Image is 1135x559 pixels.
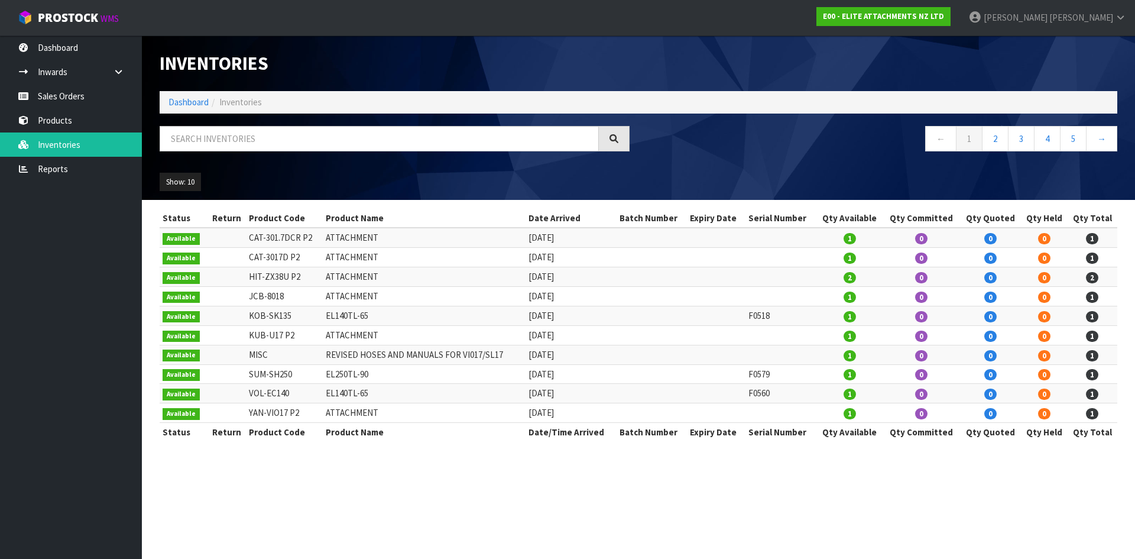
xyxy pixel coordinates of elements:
[246,306,323,325] td: KOB-SK135
[526,306,616,325] td: [DATE]
[1086,408,1098,419] span: 1
[526,345,616,364] td: [DATE]
[38,10,98,25] span: ProStock
[526,209,616,228] th: Date Arrived
[844,272,856,283] span: 2
[984,292,997,303] span: 0
[246,228,323,247] td: CAT-301.7DCR P2
[984,253,997,264] span: 0
[984,12,1048,23] span: [PERSON_NAME]
[163,292,200,303] span: Available
[915,350,928,361] span: 0
[1038,233,1050,244] span: 0
[163,233,200,245] span: Available
[160,423,207,442] th: Status
[745,384,816,403] td: F0560
[323,403,526,423] td: ATTACHMENT
[323,364,526,384] td: EL250TL-90
[100,13,119,24] small: WMS
[984,350,997,361] span: 0
[984,233,997,244] span: 0
[526,267,616,287] td: [DATE]
[246,209,323,228] th: Product Code
[844,233,856,244] span: 1
[18,10,33,25] img: cube-alt.png
[323,384,526,403] td: EL140TL-65
[323,306,526,325] td: EL140TL-65
[984,331,997,342] span: 0
[844,311,856,322] span: 1
[323,325,526,345] td: ATTACHMENT
[163,311,200,323] span: Available
[984,311,997,322] span: 0
[982,126,1008,151] a: 2
[323,267,526,287] td: ATTACHMENT
[960,209,1021,228] th: Qty Quoted
[526,248,616,267] td: [DATE]
[1086,331,1098,342] span: 1
[207,209,245,228] th: Return
[844,408,856,419] span: 1
[883,209,960,228] th: Qty Committed
[915,272,928,283] span: 0
[647,126,1117,155] nav: Page navigation
[984,272,997,283] span: 0
[915,331,928,342] span: 0
[323,248,526,267] td: ATTACHMENT
[323,209,526,228] th: Product Name
[1086,233,1098,244] span: 1
[915,369,928,380] span: 0
[1086,272,1098,283] span: 2
[915,311,928,322] span: 0
[246,384,323,403] td: VOL-EC140
[915,389,928,400] span: 0
[526,364,616,384] td: [DATE]
[246,325,323,345] td: KUB-U17 P2
[160,209,207,228] th: Status
[1038,253,1050,264] span: 0
[915,233,928,244] span: 0
[984,389,997,400] span: 0
[617,423,688,442] th: Batch Number
[844,350,856,361] span: 1
[323,345,526,364] td: REVISED HOSES AND MANUALS FOR VI017/SL17
[883,423,960,442] th: Qty Committed
[1038,311,1050,322] span: 0
[526,325,616,345] td: [DATE]
[246,287,323,306] td: JCB-8018
[1038,369,1050,380] span: 0
[1034,126,1061,151] a: 4
[984,408,997,419] span: 0
[844,369,856,380] span: 1
[1068,423,1117,442] th: Qty Total
[163,389,200,400] span: Available
[823,11,944,21] strong: E00 - ELITE ATTACHMENTS NZ LTD
[844,389,856,400] span: 1
[207,423,245,442] th: Return
[246,345,323,364] td: MISC
[745,306,816,325] td: F0518
[1038,389,1050,400] span: 0
[1086,126,1117,151] a: →
[1049,12,1113,23] span: [PERSON_NAME]
[1038,331,1050,342] span: 0
[844,292,856,303] span: 1
[163,253,200,264] span: Available
[1068,209,1117,228] th: Qty Total
[1060,126,1087,151] a: 5
[1021,423,1068,442] th: Qty Held
[687,209,745,228] th: Expiry Date
[816,423,883,442] th: Qty Available
[1038,272,1050,283] span: 0
[617,209,688,228] th: Batch Number
[323,287,526,306] td: ATTACHMENT
[915,408,928,419] span: 0
[687,423,745,442] th: Expiry Date
[1086,350,1098,361] span: 1
[526,384,616,403] td: [DATE]
[219,96,262,108] span: Inventories
[1086,253,1098,264] span: 1
[160,173,201,192] button: Show: 10
[984,369,997,380] span: 0
[745,209,816,228] th: Serial Number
